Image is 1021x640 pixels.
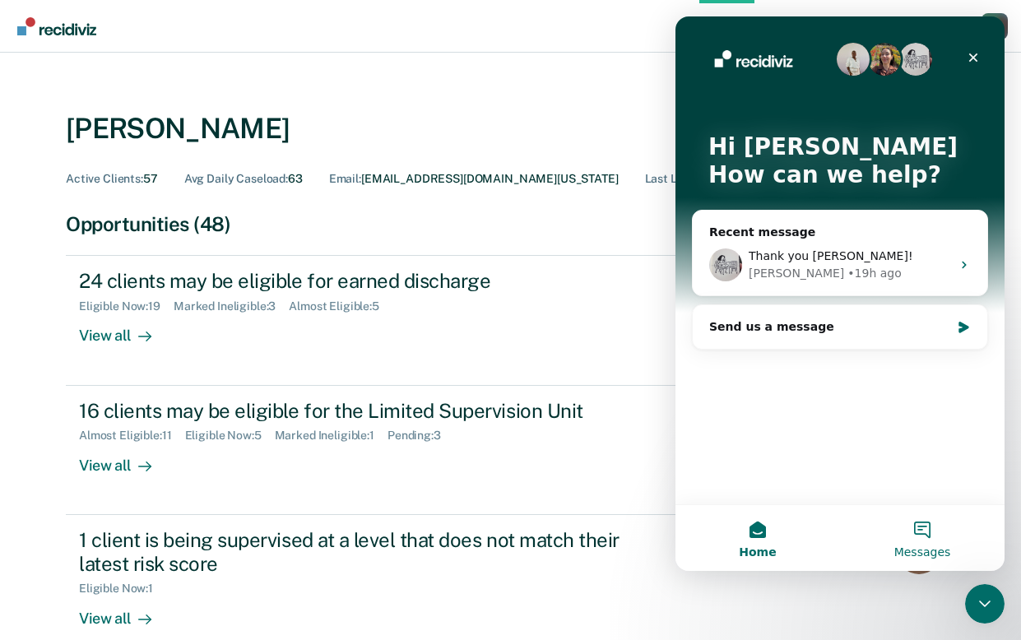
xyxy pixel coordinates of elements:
[79,596,171,628] div: View all
[329,172,619,186] div: [EMAIL_ADDRESS][DOMAIN_NAME][US_STATE]
[275,429,388,443] div: Marked Ineligible : 1
[645,172,739,186] div: [DATE]
[645,172,703,185] span: Last Login :
[965,584,1005,624] iframe: Intercom live chat
[79,443,171,475] div: View all
[184,172,288,185] span: Avg Daily Caseload :
[66,386,955,515] a: 16 clients may be eligible for the Limited Supervision UnitAlmost Eligible:11Eligible Now:5Marked...
[66,112,290,146] div: [PERSON_NAME]
[79,582,166,596] div: Eligible Now : 1
[79,399,657,423] div: 16 clients may be eligible for the Limited Supervision Unit
[184,172,303,186] div: 63
[66,255,955,385] a: 24 clients may be eligible for earned dischargeEligible Now:19Marked Ineligible:3Almost Eligible:...
[66,172,158,186] div: 57
[66,212,955,236] div: Opportunities (48)
[982,13,1008,39] button: Profile dropdown button
[174,299,289,313] div: Marked Ineligible : 3
[79,528,657,576] div: 1 client is being supervised at a level that does not match their latest risk score
[79,429,185,443] div: Almost Eligible : 11
[79,313,171,346] div: View all
[79,269,657,293] div: 24 clients may be eligible for earned discharge
[17,17,96,35] img: Recidiviz
[289,299,392,313] div: Almost Eligible : 5
[79,299,174,313] div: Eligible Now : 19
[329,172,361,185] span: Email :
[982,13,1008,39] div: M T
[675,16,1005,571] iframe: Intercom live chat
[185,429,275,443] div: Eligible Now : 5
[388,429,454,443] div: Pending : 3
[66,172,143,185] span: Active Clients :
